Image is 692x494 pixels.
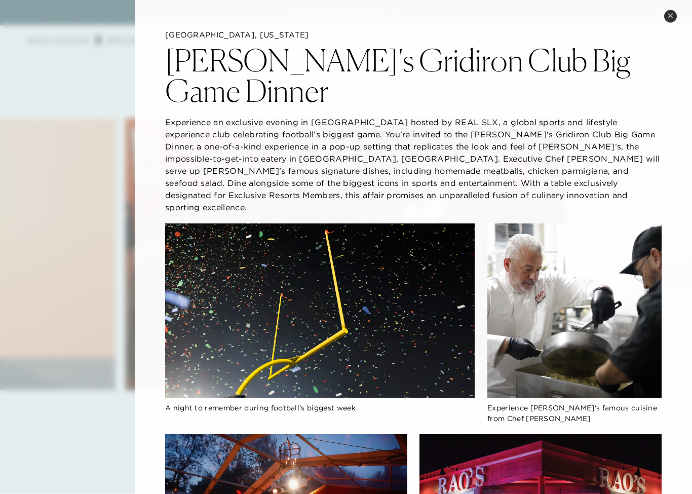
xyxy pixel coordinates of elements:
[645,447,692,494] iframe: Qualified Messenger
[165,46,662,106] h2: [PERSON_NAME]'s Gridiron Club Big Game Dinner
[487,404,657,424] span: Experience [PERSON_NAME]'s famous cuisine from Chef [PERSON_NAME]
[165,404,356,413] span: A night to remember during football's biggest week
[165,117,662,214] p: Experience an exclusive evening in [GEOGRAPHIC_DATA] hosted by REAL SLX, a global sports and life...
[165,30,662,41] h5: [GEOGRAPHIC_DATA], [US_STATE]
